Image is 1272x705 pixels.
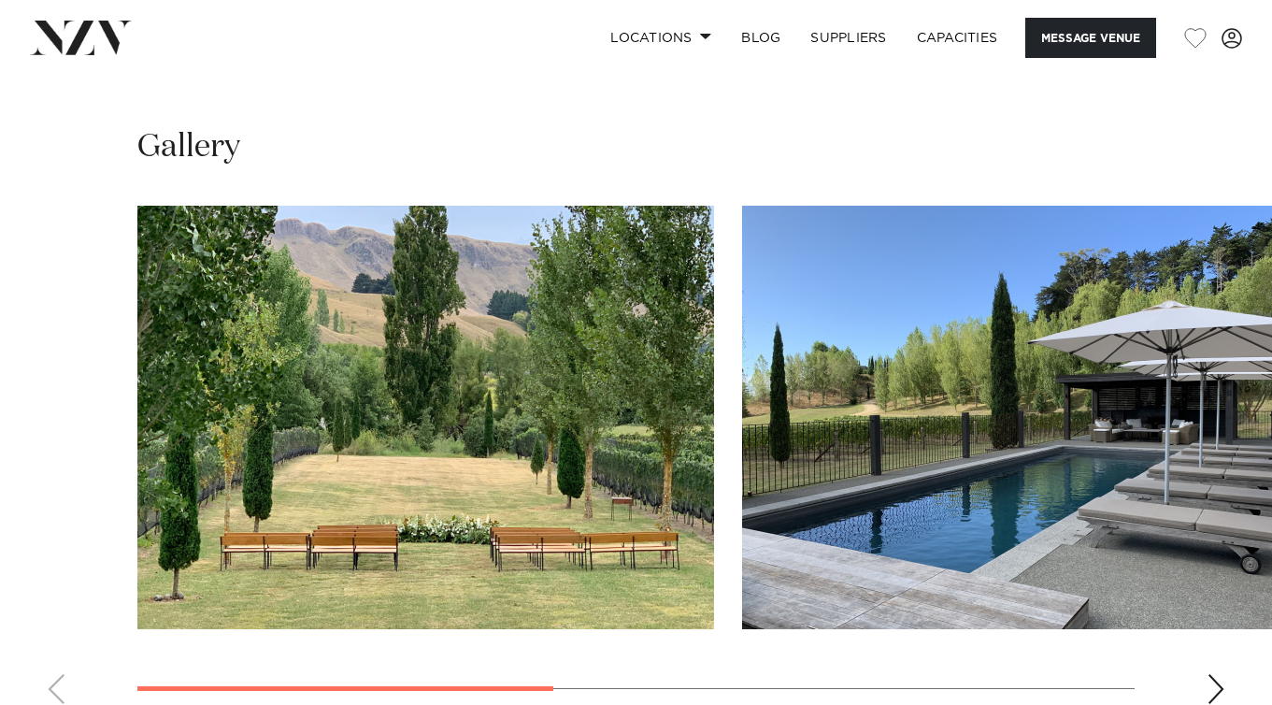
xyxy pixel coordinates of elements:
h2: Gallery [137,126,240,168]
a: Capacities [902,18,1013,58]
swiper-slide: 1 / 4 [137,206,714,629]
button: Message Venue [1025,18,1156,58]
a: SUPPLIERS [795,18,901,58]
img: nzv-logo.png [30,21,132,54]
a: Locations [595,18,726,58]
a: BLOG [726,18,795,58]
